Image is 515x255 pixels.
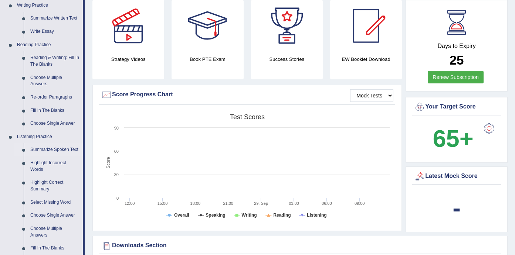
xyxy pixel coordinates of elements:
tspan: Writing [242,213,257,218]
a: Fill In The Blanks [27,104,83,117]
text: 06:00 [322,201,332,206]
tspan: Test scores [230,113,265,121]
tspan: Score [106,157,111,169]
text: 12:00 [125,201,135,206]
text: 03:00 [289,201,299,206]
tspan: Reading [273,213,291,218]
text: 21:00 [223,201,233,206]
h4: Book PTE Exam [172,55,243,63]
text: 09:00 [355,201,365,206]
a: Choose Multiple Answers [27,222,83,242]
a: Summarize Spoken Text [27,143,83,156]
tspan: Speaking [206,213,225,218]
h4: Strategy Videos [92,55,164,63]
h4: Success Stories [251,55,323,63]
tspan: Overall [174,213,189,218]
text: 15:00 [157,201,168,206]
b: - [453,194,461,221]
a: Renew Subscription [428,71,484,83]
a: Listening Practice [14,130,83,144]
b: 65+ [433,125,473,152]
text: 30 [114,172,119,177]
text: 0 [116,196,119,200]
a: Select Missing Word [27,196,83,209]
a: Summarize Written Text [27,12,83,25]
a: Choose Single Answer [27,117,83,130]
div: Latest Mock Score [414,171,499,182]
a: Write Essay [27,25,83,38]
text: 60 [114,149,119,154]
div: Score Progress Chart [101,89,393,100]
a: Highlight Incorrect Words [27,156,83,176]
a: Re-order Paragraphs [27,91,83,104]
a: Highlight Correct Summary [27,176,83,196]
text: 90 [114,126,119,130]
a: Choose Multiple Answers [27,71,83,91]
a: Reading & Writing: Fill In The Blanks [27,51,83,71]
tspan: 29. Sep [254,201,268,206]
a: Choose Single Answer [27,209,83,222]
div: Your Target Score [414,101,499,113]
a: Fill In The Blanks [27,242,83,255]
tspan: Listening [307,213,326,218]
b: 25 [450,53,464,67]
h4: Days to Expiry [414,43,499,49]
h4: EW Booklet Download [330,55,402,63]
text: 18:00 [190,201,201,206]
div: Downloads Section [101,240,499,251]
a: Reading Practice [14,38,83,52]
